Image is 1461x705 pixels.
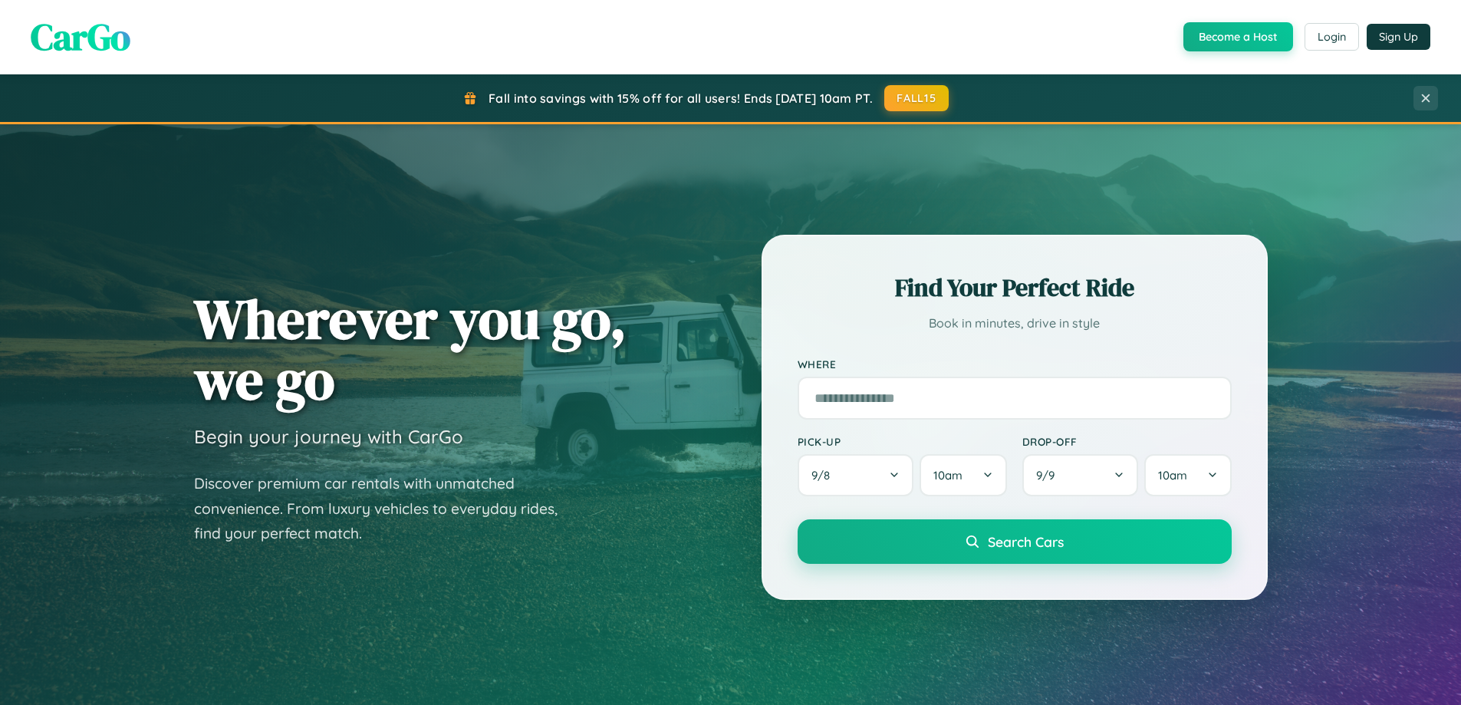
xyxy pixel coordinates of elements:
[1036,468,1062,483] span: 9 / 9
[920,454,1006,496] button: 10am
[798,357,1232,371] label: Where
[798,435,1007,448] label: Pick-up
[1183,22,1293,51] button: Become a Host
[1022,435,1232,448] label: Drop-off
[31,12,130,62] span: CarGo
[798,312,1232,334] p: Book in minutes, drive in style
[798,271,1232,305] h2: Find Your Perfect Ride
[811,468,837,483] span: 9 / 8
[194,288,627,410] h1: Wherever you go, we go
[194,471,577,546] p: Discover premium car rentals with unmatched convenience. From luxury vehicles to everyday rides, ...
[1367,24,1430,50] button: Sign Up
[1144,454,1231,496] button: 10am
[194,425,463,448] h3: Begin your journey with CarGo
[1022,454,1139,496] button: 9/9
[884,85,949,111] button: FALL15
[1305,23,1359,51] button: Login
[933,468,962,483] span: 10am
[798,454,914,496] button: 9/8
[988,533,1064,550] span: Search Cars
[1158,468,1187,483] span: 10am
[489,91,873,106] span: Fall into savings with 15% off for all users! Ends [DATE] 10am PT.
[798,519,1232,564] button: Search Cars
